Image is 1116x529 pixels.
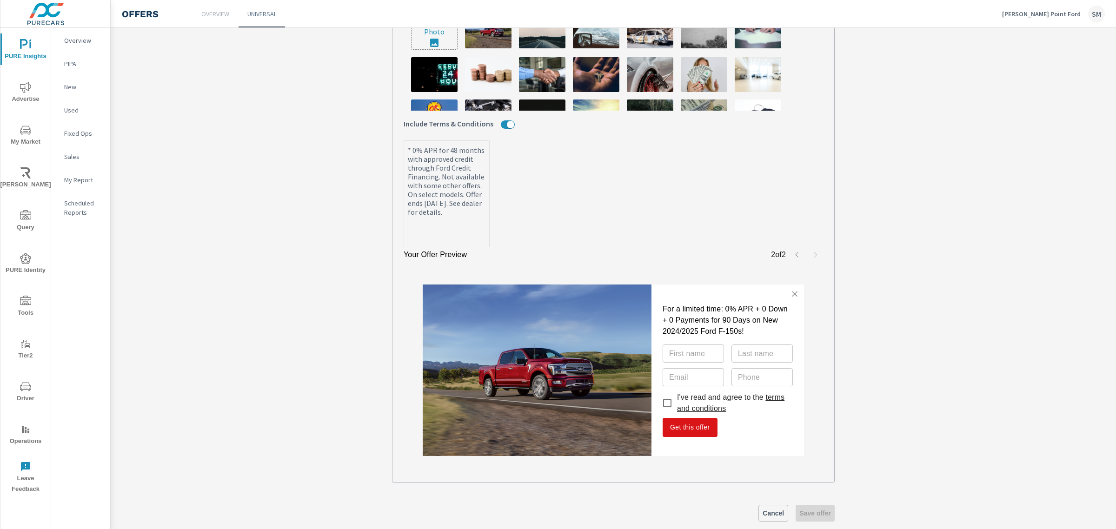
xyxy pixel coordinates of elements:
[771,249,786,260] p: 2 of 2
[627,13,673,48] img: description
[64,59,103,68] p: PIPA
[51,173,110,187] div: My Report
[3,253,48,276] span: PURE Identity
[3,82,48,105] span: Advertise
[3,125,48,147] span: My Market
[3,167,48,190] span: [PERSON_NAME]
[670,422,710,433] span: Get this offer
[681,99,727,134] img: description
[122,8,159,20] h4: Offers
[423,284,651,456] img: Ford F-150
[681,57,727,92] img: description
[64,198,103,217] p: Scheduled Reports
[3,296,48,318] span: Tools
[758,505,788,522] a: Cancel
[677,393,784,412] a: terms and conditions
[3,39,48,62] span: PURE Insights
[663,344,724,363] input: First name
[763,509,784,517] span: Cancel
[519,57,565,92] img: description
[735,57,781,92] img: description
[573,57,619,92] img: description
[3,424,48,447] span: Operations
[519,99,565,134] img: description
[3,461,48,495] span: Leave Feedback
[627,99,673,134] img: description
[663,418,717,437] button: Get this offer
[64,36,103,45] p: Overview
[663,304,793,337] h3: For a limited time: 0% APR + 0 Down + 0 Payments for 90 Days on New 2024/2025 Ford F-150s!
[663,368,724,386] input: Email
[51,33,110,47] div: Overview
[681,13,727,48] img: description
[735,99,781,134] img: description
[465,13,511,48] img: description
[573,99,619,134] img: description
[51,103,110,117] div: Used
[731,344,793,363] input: Last name
[64,152,103,161] p: Sales
[51,150,110,164] div: Sales
[64,106,103,115] p: Used
[51,80,110,94] div: New
[64,82,103,92] p: New
[51,57,110,71] div: PIPA
[465,99,511,134] img: description
[677,392,785,414] p: I've read and agree to the
[465,57,511,92] img: description
[3,338,48,361] span: Tier2
[247,9,277,19] p: Universal
[411,57,458,92] img: description
[731,368,793,386] input: Phone
[3,381,48,404] span: Driver
[404,142,489,247] textarea: * 0% APR for 48 months with approved credit through Ford Credit Financing. Not available with som...
[201,9,229,19] p: Overview
[573,13,619,48] img: description
[507,120,514,129] button: Include Terms & Conditions
[51,196,110,219] div: Scheduled Reports
[51,126,110,140] div: Fixed Ops
[519,13,565,48] img: description
[0,28,51,498] div: nav menu
[3,210,48,233] span: Query
[735,13,781,48] img: description
[627,57,673,92] img: description
[404,118,493,129] span: Include Terms & Conditions
[404,249,467,260] p: Your Offer Preview
[1002,10,1081,18] p: [PERSON_NAME] Point Ford
[64,129,103,138] p: Fixed Ops
[64,175,103,185] p: My Report
[411,99,458,134] img: description
[1088,6,1105,22] div: SM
